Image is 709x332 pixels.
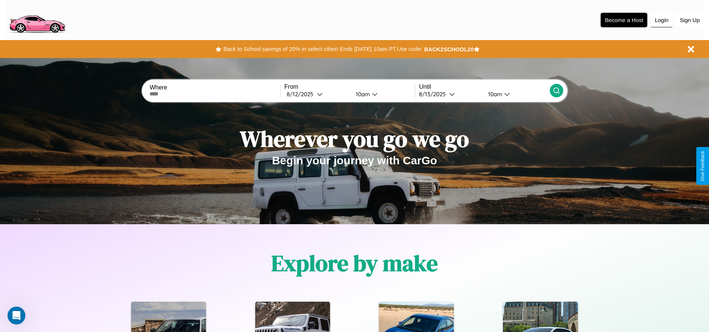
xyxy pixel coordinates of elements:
label: Until [419,83,549,90]
div: 8 / 13 / 2025 [419,91,449,98]
img: logo [6,4,68,35]
button: 10am [350,90,415,98]
label: From [284,83,415,90]
button: 10am [482,90,550,98]
label: Where [149,84,280,91]
div: 10am [484,91,504,98]
button: Become a Host [601,13,647,27]
div: Give Feedback [700,151,705,181]
h1: Explore by make [271,248,438,278]
b: BACK2SCHOOL20 [424,46,474,52]
iframe: Intercom live chat [7,307,25,325]
div: 10am [352,91,372,98]
div: 8 / 12 / 2025 [287,91,317,98]
button: 8/12/2025 [284,90,350,98]
button: Back to School savings of 20% in select cities! Ends [DATE] 10am PT.Use code: [221,44,424,54]
button: Login [651,13,672,27]
button: Sign Up [676,13,703,27]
